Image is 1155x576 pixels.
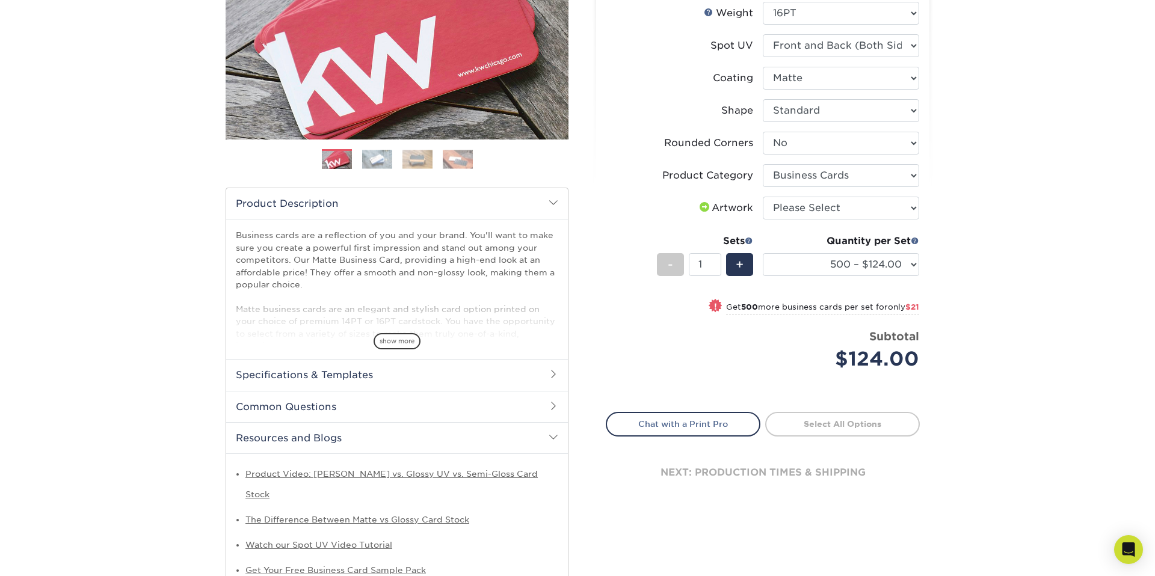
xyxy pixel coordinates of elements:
a: Watch our Spot UV Video Tutorial [245,540,392,550]
div: Product Category [662,168,753,183]
small: Get more business cards per set for [726,302,919,314]
h2: Common Questions [226,391,568,422]
img: Business Cards 02 [362,150,392,168]
div: Artwork [697,201,753,215]
strong: Subtotal [869,329,919,343]
span: only [888,302,919,311]
strong: 500 [741,302,758,311]
div: Open Intercom Messenger [1114,535,1143,564]
div: Quantity per Set [763,234,919,248]
h2: Resources and Blogs [226,422,568,453]
span: $21 [905,302,919,311]
span: show more [374,333,420,349]
a: Get Your Free Business Card Sample Pack [245,565,426,575]
div: Shape [721,103,753,118]
div: Spot UV [710,38,753,53]
div: Rounded Corners [664,136,753,150]
a: The Difference Between Matte vs Glossy Card Stock [245,515,469,524]
a: Product Video: [PERSON_NAME] vs. Glossy UV vs. Semi-Gloss Card Stock [245,469,538,499]
span: + [736,256,744,274]
div: Sets [657,234,753,248]
img: Business Cards 01 [322,145,352,175]
img: Business Cards 04 [443,150,473,168]
a: Chat with a Print Pro [606,412,760,436]
div: Coating [713,71,753,85]
div: $124.00 [772,345,919,373]
div: Weight [704,6,753,20]
span: - [668,256,673,274]
span: ! [714,300,717,313]
h2: Product Description [226,188,568,219]
img: Business Cards 03 [402,150,433,168]
h2: Specifications & Templates [226,359,568,390]
div: next: production times & shipping [606,437,920,509]
p: Business cards are a reflection of you and your brand. You'll want to make sure you create a powe... [236,229,558,400]
a: Select All Options [765,412,920,436]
